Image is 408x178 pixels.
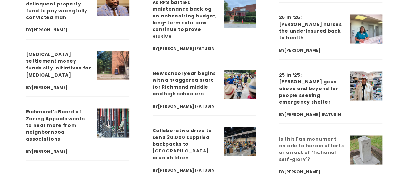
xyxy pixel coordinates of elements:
a: [PERSON_NAME] Ifatusin [158,103,214,109]
a: [PERSON_NAME] [32,84,68,90]
a: 25 in ‘25: [PERSON_NAME] goes above and beyond for people seeking emergency shelter [279,71,339,105]
a: Collaborative drive to send 30,000 supplied backpacks to [GEOGRAPHIC_DATA] area children [153,127,212,161]
img: New school year begins with a staggered start for Richmond middle and high schoolers [224,70,256,99]
a: [MEDICAL_DATA] settlement money funds city initiatives for [MEDICAL_DATA] [26,51,91,78]
a: [PERSON_NAME] Ifatusin [158,46,214,51]
a: 25 in ’25: [PERSON_NAME] nurses the underinsured back to health [279,14,342,41]
a: New school year begins with a staggered start for Richmond middle and high schoolers [153,70,216,97]
a: Is this Fan monument an ode to heroic efforts or an act of 'fictional self-glory'? [279,135,344,162]
a: [PERSON_NAME] [284,169,321,174]
img: Collaborative drive to send 30,000 supplied backpacks to Richmond area children [224,127,256,156]
div: By [26,83,92,91]
a: [PERSON_NAME] [32,27,68,33]
img: 25 in ‘25: Rodney Hopkins goes above and beyond for people seeking emergency shelter [350,71,382,100]
img: 25 in ’25: Marilyn Metzler nurses the underinsured back to health [350,14,382,43]
div: By [279,168,345,175]
a: [PERSON_NAME] [32,148,68,154]
div: By [279,110,345,118]
a: [PERSON_NAME] Ifatusin [158,167,214,173]
a: [PERSON_NAME] Ifatusin [284,111,341,117]
img: Opioid settlement money funds city initiatives for harm reduction [97,51,129,80]
div: By [153,166,218,174]
div: By [26,147,92,155]
img: Is this Fan monument an ode to heroic efforts or an act of 'fictional self-glory'? [350,135,382,164]
div: By [26,26,92,34]
a: Richmond’s Board of Zoning Appeals wants to hear more from neighborhood associations [26,108,85,142]
div: By [153,102,218,110]
div: By [279,47,345,54]
a: [PERSON_NAME] [284,47,321,53]
img: Richmond’s Board of Zoning Appeals wants to hear more from neighborhood associations [97,108,129,137]
div: By [153,45,218,53]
